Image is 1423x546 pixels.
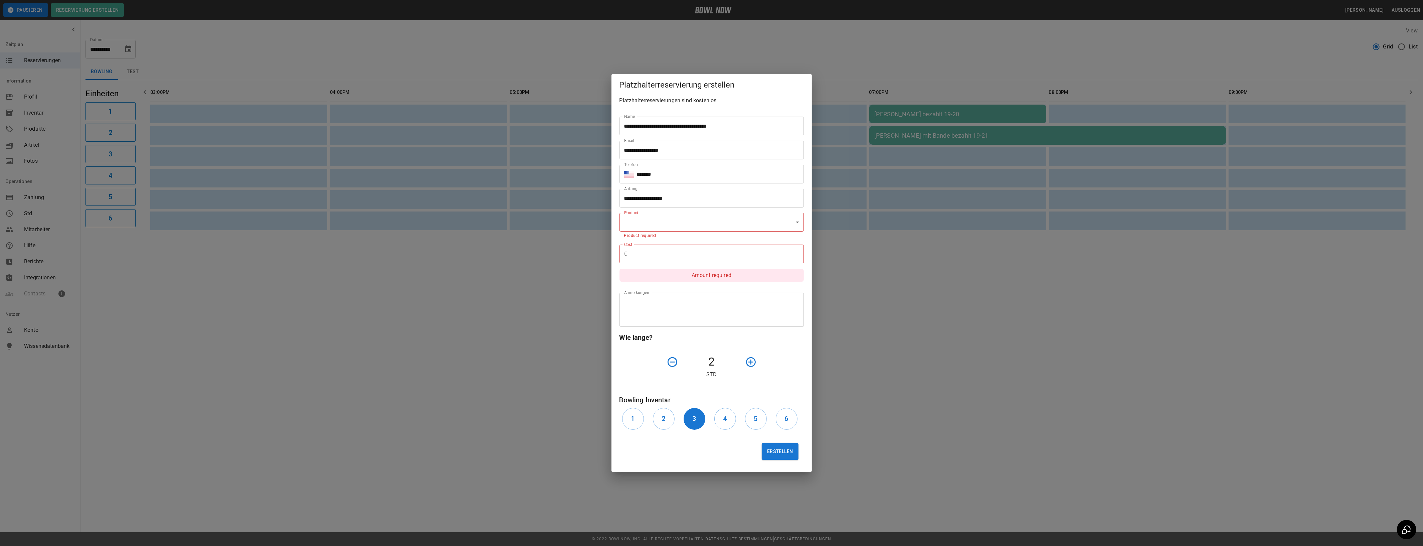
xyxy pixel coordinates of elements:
button: Erstellen [762,443,798,460]
label: Anfang [624,186,638,191]
label: Telefon [624,162,638,167]
p: Amount required [619,269,804,282]
h6: Bowling Inventar [619,395,804,405]
button: 3 [684,408,705,430]
div: ​ [619,213,804,232]
h4: 2 [681,355,742,369]
h6: 4 [723,413,727,424]
button: 1 [622,408,644,430]
h6: Wie lange? [619,332,804,343]
button: 2 [653,408,675,430]
h6: 6 [784,413,788,424]
h6: 5 [754,413,757,424]
p: € [624,250,627,258]
button: 5 [745,408,767,430]
button: Select country [624,169,634,179]
p: Product required [624,233,799,239]
h5: Platzhalterreservierung erstellen [619,80,804,90]
h6: 1 [631,413,635,424]
button: 4 [714,408,736,430]
button: 6 [776,408,797,430]
p: Std [619,371,804,379]
h6: 2 [662,413,665,424]
h6: 3 [692,413,696,424]
input: Choose date, selected date is Sep 3, 2025 [619,189,799,208]
h6: Platzhalterreservierungen sind kostenlos [619,96,804,105]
